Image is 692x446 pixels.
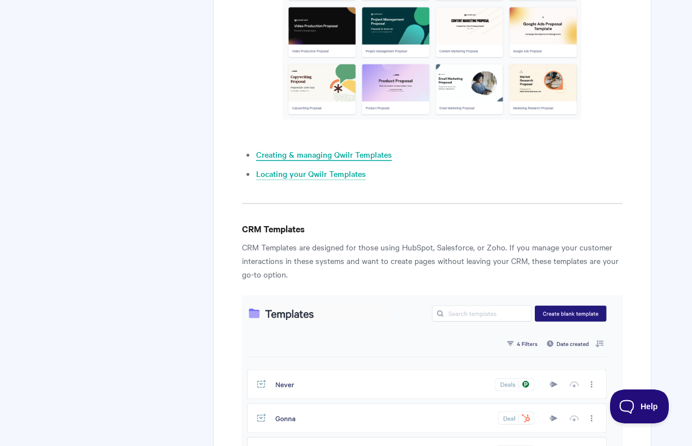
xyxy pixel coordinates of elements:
[242,240,622,281] p: CRM Templates are designed for those using HubSpot, Salesforce, or Zoho. If you manage your custo...
[256,168,366,180] a: Locating your Qwilr Templates
[242,222,622,236] h4: CRM Templates
[610,389,669,423] iframe: Toggle Customer Support
[256,149,392,161] a: Creating & managing Qwilr Templates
